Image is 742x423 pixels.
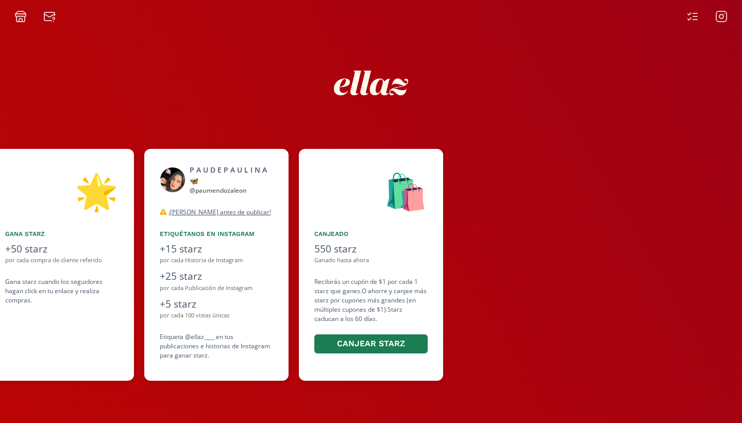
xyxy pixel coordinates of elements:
img: nKmKAABZpYV7 [325,37,417,129]
button: Canjear starz [314,334,428,353]
div: por cada Historia de Instagram [160,256,273,265]
img: 474771925_589674607306209_508062401470395685_n.jpg [160,167,185,193]
div: 550 starz [314,242,428,257]
div: por cada 100 vistas únicas [160,311,273,320]
div: Canjeado [314,229,428,239]
div: por cada compra de cliente referido [5,256,119,265]
div: +15 starz [160,242,273,257]
div: +5 starz [160,297,273,312]
div: 🛍️ [314,164,428,217]
div: por cada Publicación de Instagram [160,284,273,293]
div: +50 starz [5,242,119,257]
div: P A U D E P A U L I N A 🦋 [190,164,273,186]
div: Etiquétanos en Instagram [160,229,273,239]
div: Gana starz cuando los seguidores hagan click en tu enlace y realiza compras . [5,277,119,305]
div: 🌟 [5,164,119,217]
div: +25 starz [160,269,273,284]
div: @ paumendozaleon [190,186,273,195]
div: Etiqueta @ellaz____ en tus publicaciones e historias de Instagram para ganar starz. [160,332,273,360]
div: Gana starz [5,229,119,239]
u: ¡[PERSON_NAME] antes de publicar! [168,208,271,216]
div: Recibirás un cupón de $1 por cada 1 starz que ganes. O ahorre y canjee más starz por cupones más ... [314,277,428,355]
div: Ganado hasta ahora [314,256,428,265]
